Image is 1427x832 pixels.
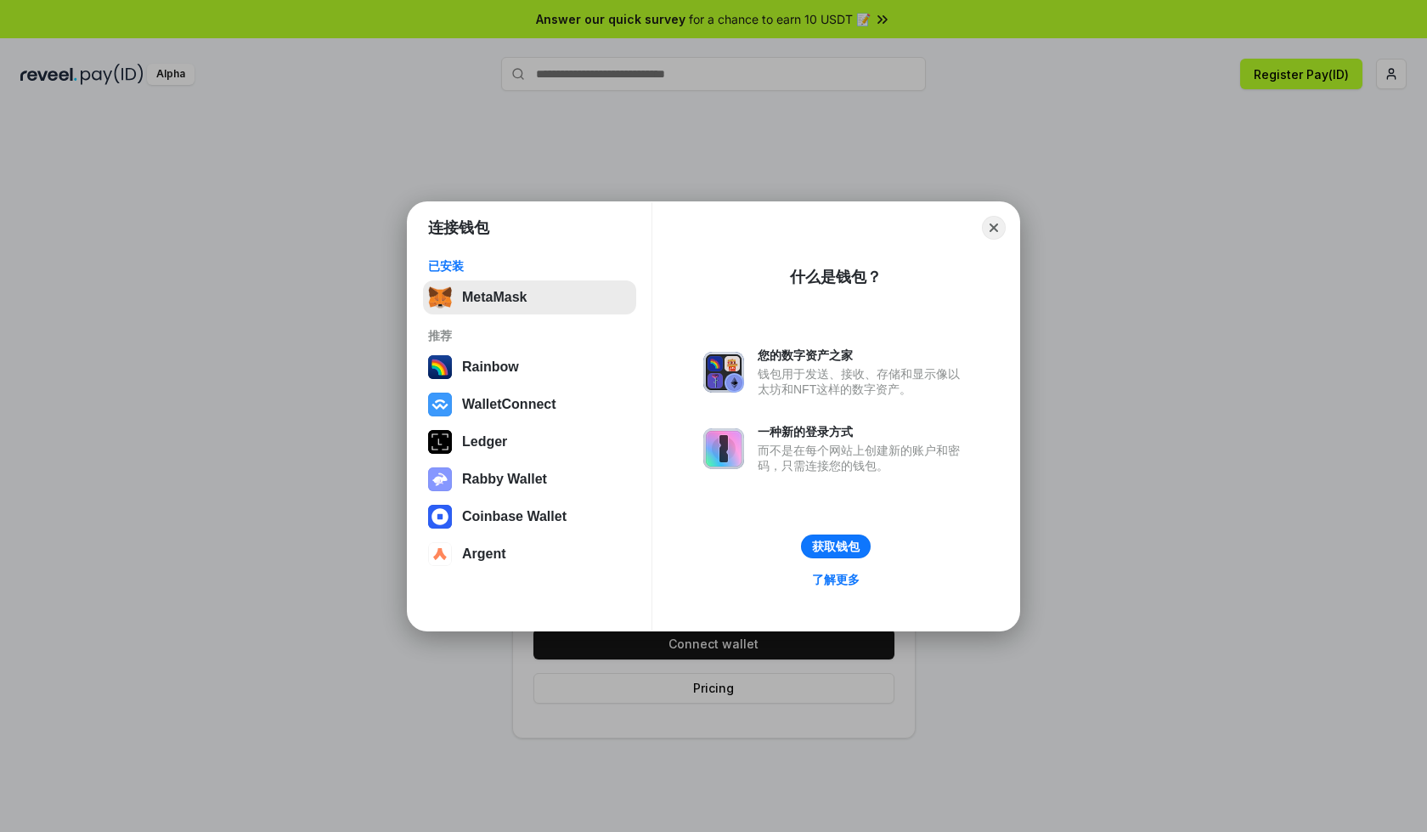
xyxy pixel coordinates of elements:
[802,569,870,591] a: 了解更多
[423,350,636,384] button: Rainbow
[462,397,556,412] div: WalletConnect
[428,286,452,309] img: svg+xml,%3Csvg%20fill%3D%22none%22%20height%3D%2233%22%20viewBox%3D%220%200%2035%2033%22%20width%...
[428,355,452,379] img: svg+xml,%3Csvg%20width%3D%22120%22%20height%3D%22120%22%20viewBox%3D%220%200%20120%20120%22%20fil...
[758,443,968,473] div: 而不是在每个网站上创建新的账户和密码，只需连接您的钱包。
[462,290,527,305] div: MetaMask
[982,216,1006,240] button: Close
[428,393,452,416] img: svg+xml,%3Csvg%20width%3D%2228%22%20height%3D%2228%22%20viewBox%3D%220%200%2028%2028%22%20fill%3D...
[423,388,636,422] button: WalletConnect
[462,359,519,375] div: Rainbow
[423,280,636,314] button: MetaMask
[812,572,860,587] div: 了解更多
[428,505,452,529] img: svg+xml,%3Csvg%20width%3D%2228%22%20height%3D%2228%22%20viewBox%3D%220%200%2028%2028%22%20fill%3D...
[703,428,744,469] img: svg+xml,%3Csvg%20xmlns%3D%22http%3A%2F%2Fwww.w3.org%2F2000%2Fsvg%22%20fill%3D%22none%22%20viewBox...
[423,500,636,534] button: Coinbase Wallet
[423,462,636,496] button: Rabby Wallet
[462,509,567,524] div: Coinbase Wallet
[703,352,744,393] img: svg+xml,%3Csvg%20xmlns%3D%22http%3A%2F%2Fwww.w3.org%2F2000%2Fsvg%22%20fill%3D%22none%22%20viewBox...
[790,267,882,287] div: 什么是钱包？
[428,258,631,274] div: 已安装
[428,467,452,491] img: svg+xml,%3Csvg%20xmlns%3D%22http%3A%2F%2Fwww.w3.org%2F2000%2Fsvg%22%20fill%3D%22none%22%20viewBox...
[758,348,968,363] div: 您的数字资产之家
[423,537,636,571] button: Argent
[428,430,452,454] img: svg+xml,%3Csvg%20xmlns%3D%22http%3A%2F%2Fwww.w3.org%2F2000%2Fsvg%22%20width%3D%2228%22%20height%3...
[423,425,636,459] button: Ledger
[462,434,507,450] div: Ledger
[428,328,631,343] div: 推荐
[428,542,452,566] img: svg+xml,%3Csvg%20width%3D%2228%22%20height%3D%2228%22%20viewBox%3D%220%200%2028%2028%22%20fill%3D...
[462,546,506,562] div: Argent
[758,424,968,439] div: 一种新的登录方式
[758,366,968,397] div: 钱包用于发送、接收、存储和显示像以太坊和NFT这样的数字资产。
[801,535,871,558] button: 获取钱包
[428,218,489,238] h1: 连接钱包
[462,472,547,487] div: Rabby Wallet
[812,539,860,554] div: 获取钱包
